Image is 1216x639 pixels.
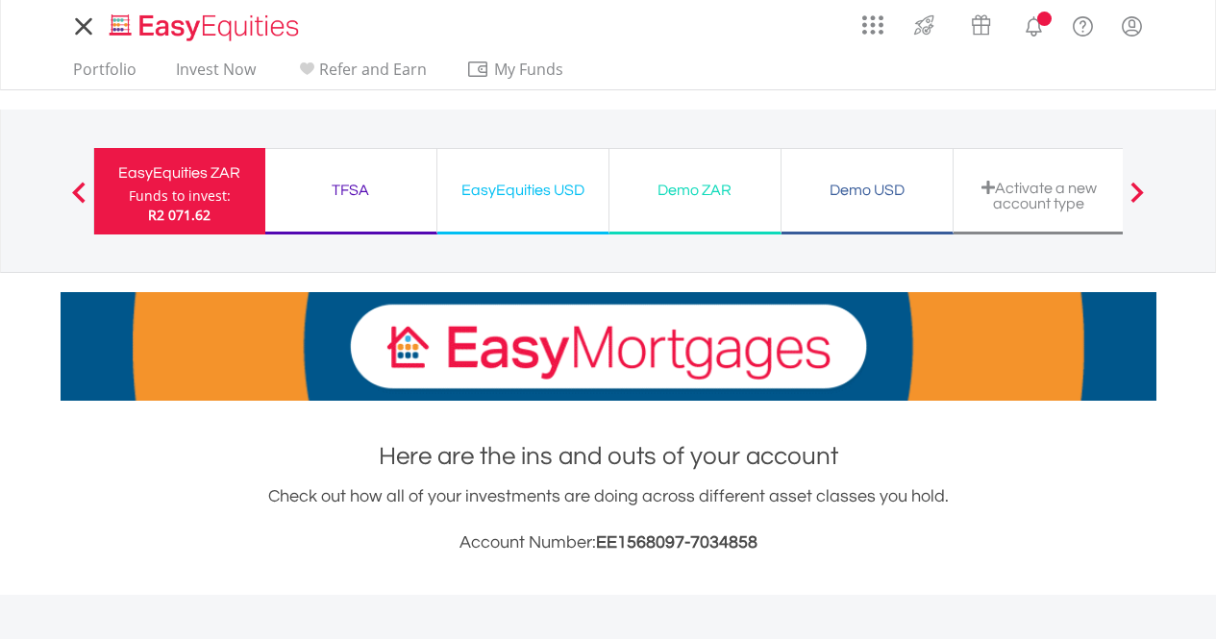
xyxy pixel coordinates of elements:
h3: Account Number: [61,529,1156,556]
a: AppsGrid [850,5,896,36]
a: Vouchers [953,5,1009,40]
span: Refer and Earn [319,59,427,80]
span: R2 071.62 [148,206,211,224]
div: EasyEquities USD [449,177,597,204]
div: Check out how all of your investments are doing across different asset classes you hold. [61,483,1156,556]
img: vouchers-v2.svg [965,10,997,40]
img: grid-menu-icon.svg [862,14,883,36]
img: EasyEquities_Logo.png [106,12,307,43]
a: Home page [102,5,307,43]
div: TFSA [277,177,425,204]
div: Funds to invest: [129,186,231,206]
div: Activate a new account type [965,180,1113,211]
img: EasyMortage Promotion Banner [61,292,1156,401]
a: My Profile [1107,5,1156,47]
div: EasyEquities ZAR [106,160,254,186]
a: FAQ's and Support [1058,5,1107,43]
a: Notifications [1009,5,1058,43]
div: Demo USD [793,177,941,204]
h1: Here are the ins and outs of your account [61,439,1156,474]
a: Invest Now [168,60,263,89]
a: Refer and Earn [287,60,434,89]
span: My Funds [466,57,592,82]
a: Portfolio [65,60,144,89]
span: EE1568097-7034858 [596,533,757,552]
img: thrive-v2.svg [908,10,940,40]
div: Demo ZAR [621,177,769,204]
